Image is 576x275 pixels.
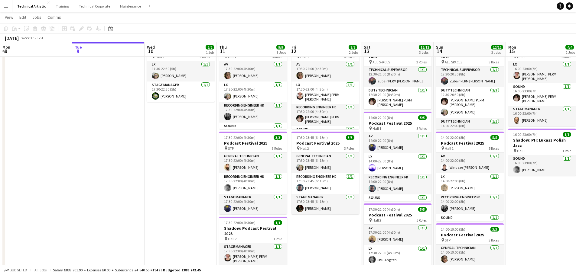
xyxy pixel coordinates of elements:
[206,45,214,50] span: 2/2
[508,40,576,126] app-job-card: 16:00-23:00 (7h)3/3PH: Lukasz Polish Jazz Hall 13 RolesLX1/116:00-23:00 (7h)[PERSON_NAME] PERM [P...
[566,50,575,55] div: 2 Jobs
[565,45,574,50] span: 4/4
[364,87,431,109] app-card-role: Duty Technician1/112:30-21:00 (8h30m)[PERSON_NAME] PERM [PERSON_NAME]
[349,50,358,55] div: 2 Jobs
[74,48,82,55] span: 9
[291,40,359,129] app-job-card: 17:30-22:00 (4h30m)5/5Podcast Festival 2025 Hall 15 RolesAV1/117:30-22:00 (4h30m)[PERSON_NAME]LX1...
[17,13,29,21] a: Edit
[416,60,427,64] span: 2 Roles
[3,267,28,273] button: Budgeted
[219,140,287,146] h3: Podcast Festival 2025
[19,14,26,20] span: Edit
[436,245,504,265] app-card-role: General Technician1/114:00-19:00 (5h)[PERSON_NAME]
[563,132,571,137] span: 1/1
[219,132,287,214] app-job-card: 17:30-22:00 (4h30m)3/3Podcast Festival 2025 STP3 RolesGeneral Technician1/117:30-22:00 (4h30m)[PE...
[146,48,155,55] span: 10
[445,60,462,64] span: ALL SPACES
[562,149,571,153] span: 1 Role
[228,237,237,241] span: Hall 2
[219,40,287,129] app-job-card: 17:30-22:00 (4h30m)5/5Podcast Festival 2025 Hall 25 RolesAV1/117:30-22:00 (4h30m)[PERSON_NAME]LX1...
[364,112,431,201] app-job-card: 14:00-22:00 (8h)5/5Podcast Festival 2025 Hall 15 RolesAV1/114:00-22:00 (8h)[PERSON_NAME]LX1/114:0...
[364,44,370,50] span: Sat
[291,153,359,173] app-card-role: General Technician1/117:30-23:45 (6h15m)[PERSON_NAME]
[10,268,27,272] span: Budgeted
[219,217,287,266] app-job-card: 17:30-22:00 (4h30m)1/1Shadow: Podcast Festival 2025 Hall 21 RoleStage Manager1/117:30-22:00 (4h30...
[296,135,328,140] span: 17:30-23:45 (6h15m)
[219,44,227,50] span: Thu
[436,132,504,221] app-job-card: 14:00-22:00 (8h)5/5Podcast Festival 2025 Hall 15 RolesAV1/114:00-22:00 (8h)Wing sze [PERSON_NAME]...
[445,238,451,242] span: STP
[435,48,443,55] span: 14
[291,104,359,126] app-card-role: Recording Engineer HD1/117:30-22:00 (4h30m)[PERSON_NAME] PERM [PERSON_NAME]
[115,0,146,12] button: Maintenance
[291,132,359,214] app-job-card: 17:30-23:45 (6h15m)3/3Podcast Festival 2025 Hall 23 RolesGeneral Technician1/117:30-23:45 (6h15m)...
[147,40,215,102] app-job-card: 17:30-22:30 (5h)2/2Chromatica Orchestra Hall 12 RolesLX1/117:30-22:30 (5h)[PERSON_NAME]Stage Mana...
[507,48,516,55] span: 15
[441,227,465,232] span: 14:00-19:00 (5h)
[206,50,214,55] div: 1 Job
[346,135,354,140] span: 3/3
[364,225,431,245] app-card-role: AV1/117:30-22:00 (4h30m)[PERSON_NAME]
[291,140,359,146] h3: Podcast Festival 2025
[53,268,201,272] div: Salary £883 901.90 + Expenses £0.00 + Subsistence £4 840.55 =
[45,13,63,21] a: Comms
[364,212,431,218] h3: Podcast Festival 2025
[508,129,576,176] app-job-card: 16:00-23:00 (7h)1/1Shadow: PH: Lukasz Polish Jazz Hall 11 RoleSound1/116:00-23:00 (7h)[PERSON_NAME]
[491,50,503,55] div: 3 Jobs
[276,45,285,50] span: 9/9
[508,61,576,83] app-card-role: LX1/116:00-23:00 (7h)[PERSON_NAME] PERM [PERSON_NAME]
[12,0,51,12] button: Technical Artistic
[291,48,296,55] span: 12
[364,245,431,266] app-card-role: LX1/117:30-22:00 (4h30m)Shu-Ang Yeh
[489,146,499,151] span: 5 Roles
[291,126,359,147] app-card-role: Sound1/1
[219,102,287,123] app-card-role: Recording Engineer HD1/117:30-22:00 (4h30m)[PERSON_NAME]
[2,13,16,21] a: View
[291,44,296,50] span: Fri
[436,44,443,50] span: Sun
[418,115,427,120] span: 5/5
[490,227,499,232] span: 3/3
[364,66,431,87] app-card-role: Technical Supervisor1/112:30-21:00 (8h30m)Zubair PERM [PERSON_NAME]
[508,83,576,106] app-card-role: Sound1/116:00-23:00 (7h)[PERSON_NAME] PERM [PERSON_NAME]
[436,232,504,238] h3: Podcast Festival 2025
[419,45,431,50] span: 12/12
[273,237,282,241] span: 1 Role
[152,268,201,272] span: Total Budgeted £888 742.45
[74,0,115,12] button: Technical Corporate
[445,146,454,151] span: Hall 1
[373,126,381,131] span: Hall 1
[291,82,359,104] app-card-role: LX1/117:30-22:00 (4h30m)[PERSON_NAME] PERM [PERSON_NAME]
[364,174,431,194] app-card-role: Recording Engineer FD1/114:00-22:00 (8h)[PERSON_NAME]
[364,40,431,109] div: 12:30-21:00 (8h30m)2/2Duty Tech: Podcast Festival 2025 ALL SPACES2 RolesTechnical Supervisor1/112...
[5,14,13,20] span: View
[277,50,286,55] div: 3 Jobs
[369,207,400,212] span: 17:30-22:00 (4h30m)
[364,120,431,126] h3: Podcast Festival 2025
[416,126,427,131] span: 5 Roles
[2,48,10,55] span: 8
[436,87,504,118] app-card-role: Duty Technician2/212:30-20:30 (8h)[PERSON_NAME] PERM [PERSON_NAME][PERSON_NAME]
[364,153,431,174] app-card-role: LX1/114:00-22:00 (8h)[PERSON_NAME]
[489,238,499,242] span: 3 Roles
[147,82,215,102] app-card-role: Stage Manager1/117:30-22:30 (5h)[PERSON_NAME]
[513,132,538,137] span: 16:00-23:00 (7h)
[224,135,255,140] span: 17:30-22:00 (4h30m)
[291,194,359,214] app-card-role: Stage Manager1/117:30-23:45 (6h15m)[PERSON_NAME]
[291,173,359,194] app-card-role: Recording Engineer HD1/117:30-23:45 (6h15m)[PERSON_NAME]
[517,149,526,153] span: Hall 1
[219,225,287,236] h3: Shadow: Podcast Festival 2025
[219,243,287,266] app-card-role: Stage Manager1/117:30-22:00 (4h30m)[PERSON_NAME] PERM [PERSON_NAME]
[274,220,282,225] span: 1/1
[5,35,19,41] div: [DATE]
[364,194,431,215] app-card-role: Sound1/114:00-22:00 (8h)
[219,173,287,194] app-card-role: Recording Engineer HD1/117:30-22:00 (4h30m)[PERSON_NAME]
[219,194,287,214] app-card-role: Stage Manager1/117:30-22:00 (4h30m)[PERSON_NAME]
[508,137,576,148] h3: Shadow: PH: Lukasz Polish Jazz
